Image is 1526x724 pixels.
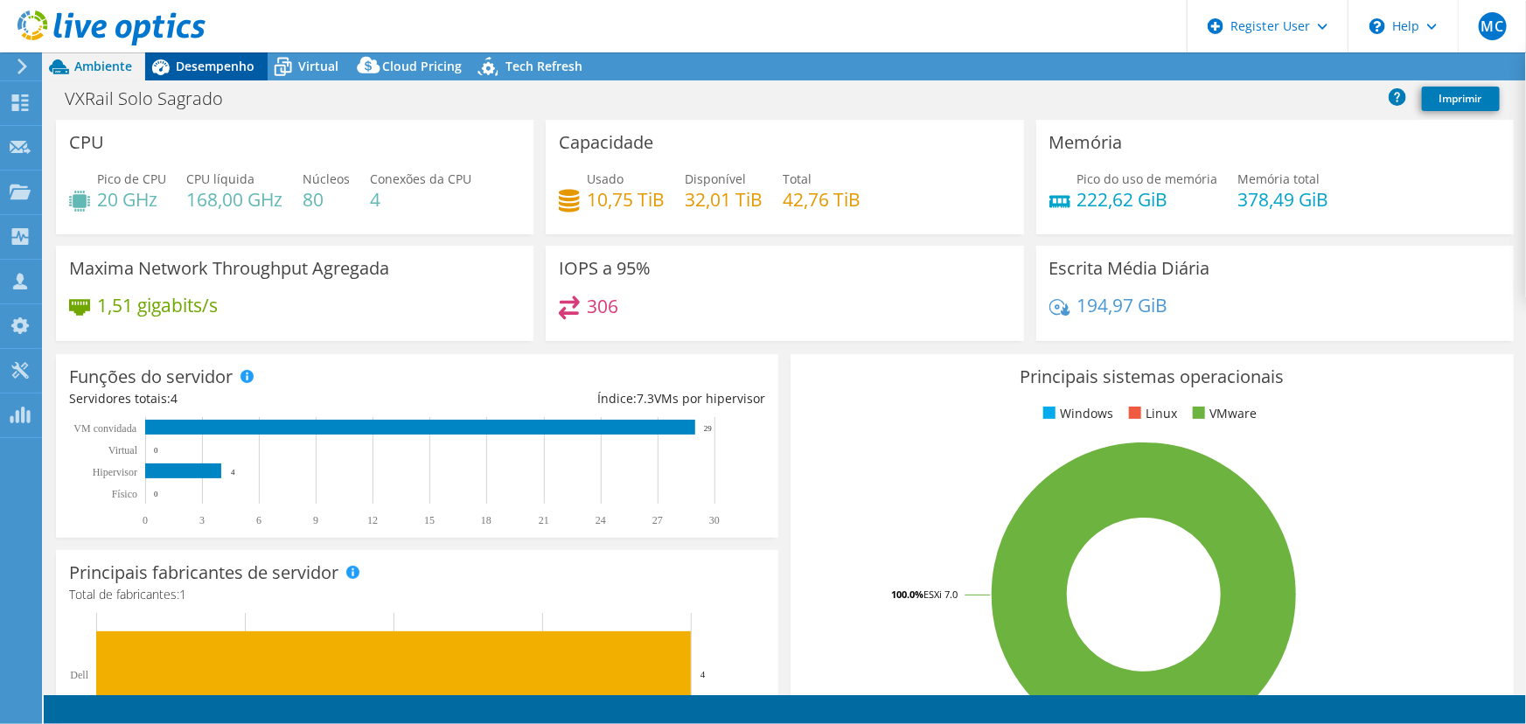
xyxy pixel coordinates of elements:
[313,514,318,526] text: 9
[1049,133,1123,152] h3: Memória
[69,259,389,278] h3: Maxima Network Throughput Agregada
[176,58,254,74] span: Desempenho
[1077,171,1218,187] span: Pico do uso de memória
[179,586,186,602] span: 1
[256,514,261,526] text: 6
[637,390,654,407] span: 7.3
[370,190,471,209] h4: 4
[559,133,653,152] h3: Capacidade
[367,514,378,526] text: 12
[303,171,350,187] span: Núcleos
[73,422,136,435] text: VM convidada
[783,190,861,209] h4: 42,76 TiB
[57,89,250,108] h1: VXRail Solo Sagrado
[1077,296,1168,315] h4: 194,97 GiB
[1188,404,1257,423] li: VMware
[587,171,624,187] span: Usado
[69,389,417,408] div: Servidores totais:
[587,296,618,316] h4: 306
[154,490,158,498] text: 0
[704,424,713,433] text: 29
[74,58,132,74] span: Ambiente
[298,58,338,74] span: Virtual
[97,190,166,209] h4: 20 GHz
[382,58,462,74] span: Cloud Pricing
[97,171,166,187] span: Pico de CPU
[685,190,763,209] h4: 32,01 TiB
[783,171,812,187] span: Total
[1238,171,1320,187] span: Memória total
[69,367,233,386] h3: Funções do servidor
[424,514,435,526] text: 15
[481,514,491,526] text: 18
[417,389,765,408] div: Índice: VMs por hipervisor
[69,133,104,152] h3: CPU
[1479,12,1507,40] span: MC
[171,390,178,407] span: 4
[1049,259,1210,278] h3: Escrita Média Diária
[1369,18,1385,34] svg: \n
[559,259,651,278] h3: IOPS a 95%
[154,446,158,455] text: 0
[112,488,137,500] tspan: Físico
[370,171,471,187] span: Conexões da CPU
[539,514,549,526] text: 21
[923,588,958,601] tspan: ESXi 7.0
[891,588,923,601] tspan: 100.0%
[505,58,582,74] span: Tech Refresh
[186,190,282,209] h4: 168,00 GHz
[186,171,254,187] span: CPU líquida
[231,468,235,477] text: 4
[700,669,706,679] text: 4
[1077,190,1218,209] h4: 222,62 GiB
[804,367,1500,386] h3: Principais sistemas operacionais
[709,514,720,526] text: 30
[69,585,765,604] h4: Total de fabricantes:
[69,563,338,582] h3: Principais fabricantes de servidor
[199,514,205,526] text: 3
[587,190,665,209] h4: 10,75 TiB
[97,296,218,315] h4: 1,51 gigabits/s
[685,171,746,187] span: Disponível
[1039,404,1113,423] li: Windows
[108,444,138,456] text: Virtual
[143,514,148,526] text: 0
[652,514,663,526] text: 27
[93,466,137,478] text: Hipervisor
[1238,190,1329,209] h4: 378,49 GiB
[1125,404,1177,423] li: Linux
[596,514,606,526] text: 24
[1422,87,1500,111] a: Imprimir
[303,190,350,209] h4: 80
[70,669,88,681] text: Dell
